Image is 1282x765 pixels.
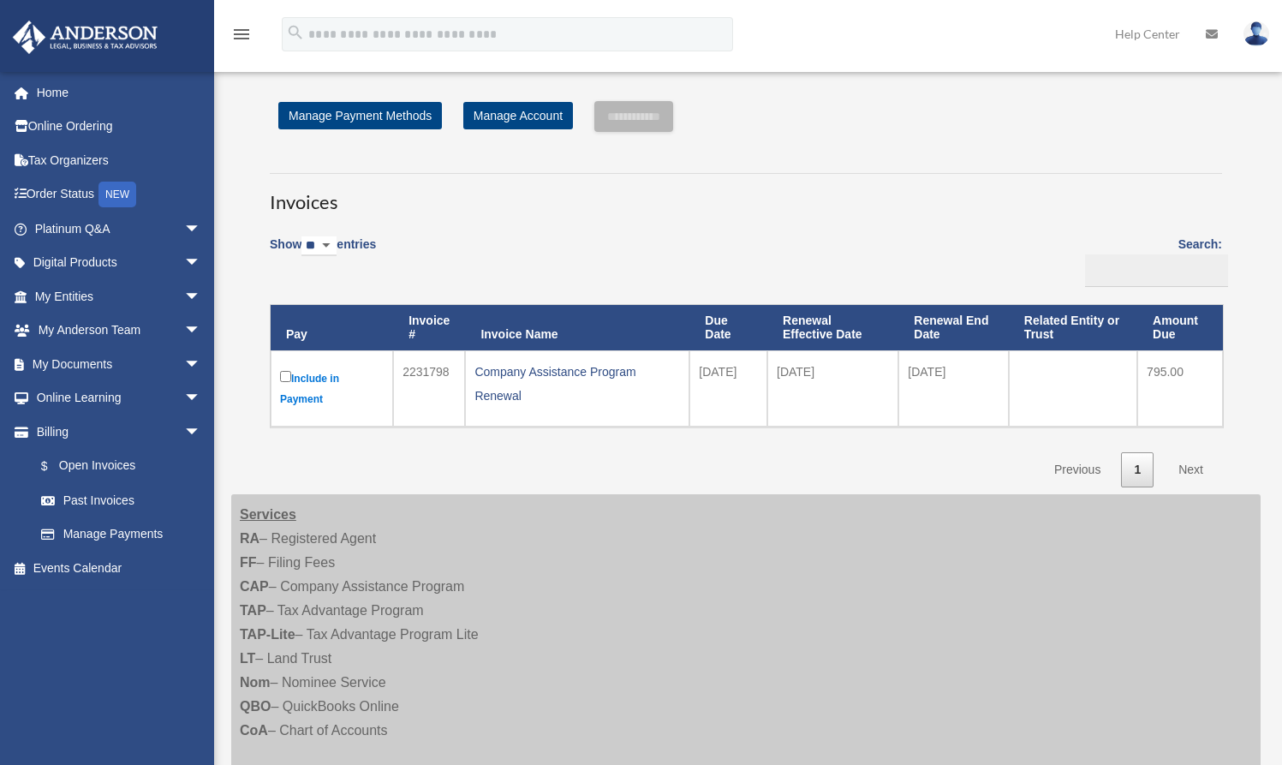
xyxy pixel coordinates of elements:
[1166,452,1216,487] a: Next
[240,723,268,738] strong: CoA
[12,177,227,212] a: Order StatusNEW
[184,212,218,247] span: arrow_drop_down
[286,23,305,42] i: search
[1243,21,1269,46] img: User Pic
[1137,350,1223,427] td: 795.00
[474,360,680,408] div: Company Assistance Program Renewal
[12,246,227,280] a: Digital Productsarrow_drop_down
[240,555,257,570] strong: FF
[689,350,767,427] td: [DATE]
[184,347,218,382] span: arrow_drop_down
[898,305,1009,351] th: Renewal End Date: activate to sort column ascending
[301,236,337,256] select: Showentries
[12,381,227,415] a: Online Learningarrow_drop_down
[12,551,227,585] a: Events Calendar
[12,143,227,177] a: Tax Organizers
[278,102,442,129] a: Manage Payment Methods
[689,305,767,351] th: Due Date: activate to sort column ascending
[240,603,266,618] strong: TAP
[1137,305,1223,351] th: Amount Due: activate to sort column ascending
[184,314,218,349] span: arrow_drop_down
[240,651,255,666] strong: LT
[271,305,393,351] th: Pay: activate to sort column descending
[24,483,218,517] a: Past Invoices
[1121,452,1154,487] a: 1
[1009,305,1137,351] th: Related Entity or Trust: activate to sort column ascending
[393,350,465,427] td: 2231798
[898,350,1009,427] td: [DATE]
[12,347,227,381] a: My Documentsarrow_drop_down
[8,21,163,54] img: Anderson Advisors Platinum Portal
[12,212,227,246] a: Platinum Q&Aarrow_drop_down
[280,368,384,409] label: Include in Payment
[12,314,227,348] a: My Anderson Teamarrow_drop_down
[767,305,898,351] th: Renewal Effective Date: activate to sort column ascending
[184,381,218,416] span: arrow_drop_down
[393,305,465,351] th: Invoice #: activate to sort column ascending
[24,449,210,484] a: $Open Invoices
[270,234,376,273] label: Show entries
[270,173,1222,216] h3: Invoices
[12,110,227,144] a: Online Ordering
[184,246,218,281] span: arrow_drop_down
[231,24,252,45] i: menu
[1041,452,1113,487] a: Previous
[184,415,218,450] span: arrow_drop_down
[12,415,218,449] a: Billingarrow_drop_down
[240,675,271,690] strong: Nom
[1085,254,1228,287] input: Search:
[240,579,269,594] strong: CAP
[231,30,252,45] a: menu
[12,75,227,110] a: Home
[240,507,296,522] strong: Services
[280,371,291,382] input: Include in Payment
[240,699,271,714] strong: QBO
[98,182,136,207] div: NEW
[465,305,689,351] th: Invoice Name: activate to sort column ascending
[12,279,227,314] a: My Entitiesarrow_drop_down
[767,350,898,427] td: [DATE]
[240,531,259,546] strong: RA
[240,627,295,642] strong: TAP-Lite
[24,517,218,552] a: Manage Payments
[184,279,218,314] span: arrow_drop_down
[51,456,59,477] span: $
[463,102,573,129] a: Manage Account
[1079,234,1222,287] label: Search:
